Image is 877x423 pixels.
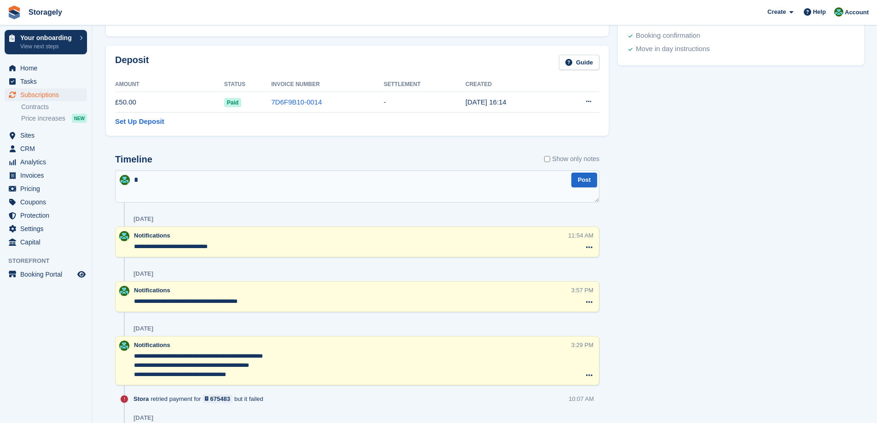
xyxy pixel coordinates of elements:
a: menu [5,75,87,88]
a: menu [5,196,87,209]
span: Settings [20,222,76,235]
th: Amount [115,77,224,92]
div: 3:29 PM [571,341,593,349]
td: £50.00 [115,92,224,113]
span: Paid [224,98,241,107]
span: Pricing [20,182,76,195]
a: menu [5,222,87,235]
img: Notifications [119,341,129,351]
a: menu [5,182,87,195]
span: Notifications [134,287,170,294]
span: Stora [134,394,149,403]
img: stora-icon-8386f47178a22dfd0bd8f6a31ec36ba5ce8667c1dd55bd0f319d3a0aa187defe.svg [7,6,21,19]
div: NEW [72,114,87,123]
span: Notifications [134,232,170,239]
span: Coupons [20,196,76,209]
a: menu [5,268,87,281]
h2: Timeline [115,154,152,165]
span: Home [20,62,76,75]
span: Storefront [8,256,92,266]
a: Preview store [76,269,87,280]
a: Contracts [21,103,87,111]
th: Status [224,77,272,92]
th: Invoice Number [271,77,383,92]
img: Notifications [119,286,129,296]
span: Help [813,7,826,17]
img: Notifications [120,175,130,185]
p: Your onboarding [20,35,75,41]
a: menu [5,62,87,75]
a: Set Up Deposit [115,116,164,127]
div: 3:57 PM [571,286,593,295]
a: menu [5,169,87,182]
div: Move in day instructions [636,44,710,55]
th: Settlement [383,77,465,92]
span: Subscriptions [20,88,76,101]
span: Booking Portal [20,268,76,281]
h2: Deposit [115,55,149,70]
a: Your onboarding View next steps [5,30,87,54]
a: menu [5,236,87,249]
time: 2025-06-30 15:14:30 UTC [465,98,506,106]
span: Sites [20,129,76,142]
input: Show only notes [544,154,550,164]
a: menu [5,209,87,222]
a: menu [5,142,87,155]
span: Tasks [20,75,76,88]
a: menu [5,156,87,168]
a: Guide [559,55,599,70]
div: [DATE] [134,325,153,332]
img: Notifications [834,7,843,17]
span: Invoices [20,169,76,182]
a: menu [5,88,87,101]
label: Show only notes [544,154,599,164]
img: Notifications [119,231,129,241]
p: View next steps [20,42,75,51]
th: Created [465,77,556,92]
div: retried payment for but it failed [134,394,268,403]
span: Create [767,7,786,17]
div: 11:54 AM [568,231,593,240]
span: Notifications [134,342,170,348]
button: Post [571,173,597,188]
span: Protection [20,209,76,222]
div: 675483 [210,394,230,403]
div: [DATE] [134,215,153,223]
div: Booking confirmation [636,30,700,41]
span: Analytics [20,156,76,168]
span: CRM [20,142,76,155]
a: Price increases NEW [21,113,87,123]
a: Storagely [25,5,66,20]
span: Account [845,8,869,17]
a: 7D6F9B10-0014 [271,98,322,106]
span: Capital [20,236,76,249]
td: - [383,92,465,113]
span: Price increases [21,114,65,123]
a: menu [5,129,87,142]
a: 675483 [203,394,232,403]
div: [DATE] [134,414,153,422]
div: [DATE] [134,270,153,278]
div: 10:07 AM [569,394,594,403]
